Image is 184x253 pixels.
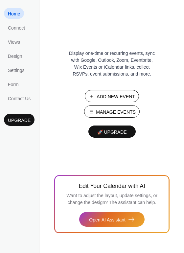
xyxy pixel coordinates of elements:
[8,67,25,74] span: Settings
[8,11,20,17] span: Home
[8,117,31,124] span: Upgrade
[8,39,20,46] span: Views
[8,81,19,88] span: Form
[4,114,34,126] button: Upgrade
[84,105,140,118] button: Manage Events
[68,50,156,78] span: Display one-time or recurring events, sync with Google, Outlook, Zoom, Eventbrite, Wix Events or ...
[97,93,135,100] span: Add New Event
[4,8,24,19] a: Home
[8,95,31,102] span: Contact Us
[8,25,25,32] span: Connect
[79,212,145,227] button: Open AI Assistant
[4,36,24,47] a: Views
[4,64,29,75] a: Settings
[4,50,26,61] a: Design
[4,79,23,89] a: Form
[4,93,34,103] a: Contact Us
[4,22,29,33] a: Connect
[92,129,132,135] span: 🚀 Upgrade
[88,126,136,138] button: 🚀 Upgrade
[66,193,157,205] span: Want to adjust the layout, update settings, or change the design? The assistant can help.
[79,181,145,191] span: Edit Your Calendar with AI
[89,217,126,223] span: Open AI Assistant
[85,90,139,102] button: Add New Event
[96,109,136,116] span: Manage Events
[8,53,22,60] span: Design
